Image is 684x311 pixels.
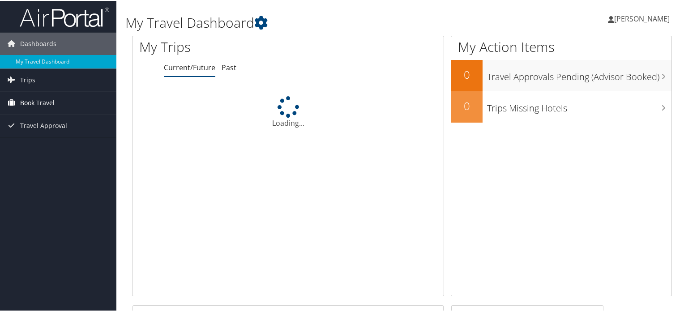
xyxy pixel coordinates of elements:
[451,37,671,55] h1: My Action Items
[20,68,35,90] span: Trips
[451,90,671,122] a: 0Trips Missing Hotels
[20,6,109,27] img: airportal-logo.png
[20,32,56,54] span: Dashboards
[20,91,55,113] span: Book Travel
[222,62,236,72] a: Past
[608,4,679,31] a: [PERSON_NAME]
[133,95,444,128] div: Loading...
[614,13,670,23] span: [PERSON_NAME]
[487,65,671,82] h3: Travel Approvals Pending (Advisor Booked)
[139,37,308,55] h1: My Trips
[451,66,483,81] h2: 0
[20,114,67,136] span: Travel Approval
[125,13,494,31] h1: My Travel Dashboard
[451,59,671,90] a: 0Travel Approvals Pending (Advisor Booked)
[487,97,671,114] h3: Trips Missing Hotels
[451,98,483,113] h2: 0
[164,62,215,72] a: Current/Future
